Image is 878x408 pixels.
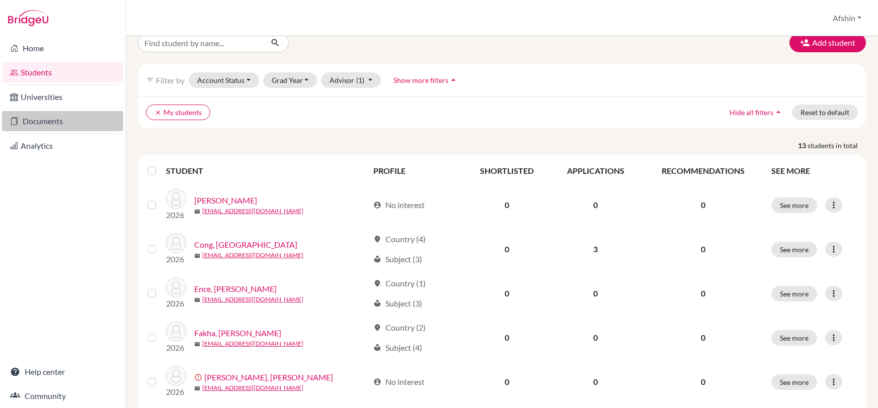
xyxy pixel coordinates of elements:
[641,159,765,183] th: RECOMMENDATIONS
[373,255,381,263] span: local_library
[166,297,186,310] p: 2026
[647,287,759,299] p: 0
[166,253,186,265] p: 2026
[156,75,185,85] span: Filter by
[373,199,425,211] div: No interest
[464,360,550,404] td: 0
[550,227,641,271] td: 3
[194,253,200,259] span: mail
[194,194,257,207] a: [PERSON_NAME]
[373,299,381,308] span: local_library
[373,342,422,354] div: Subject (4)
[373,322,426,334] div: Country (2)
[194,297,200,303] span: mail
[2,136,123,156] a: Analytics
[146,76,154,84] i: filter_list
[464,316,550,360] td: 0
[789,33,866,52] button: Add student
[189,72,259,88] button: Account Status
[373,279,381,287] span: location_on
[166,386,186,398] p: 2026
[792,105,858,120] button: Reset to default
[166,366,186,386] img: Francom, McKay
[373,378,381,386] span: account_circle
[166,322,186,342] img: Fakha, Malek
[647,332,759,344] p: 0
[2,87,123,107] a: Universities
[2,62,123,82] a: Students
[647,199,759,211] p: 0
[194,327,281,339] a: Fakha, [PERSON_NAME]
[166,189,186,209] img: Bors, Piotr
[550,183,641,227] td: 0
[647,243,759,255] p: 0
[373,201,381,209] span: account_circle
[373,277,426,289] div: Country (1)
[550,271,641,316] td: 0
[828,9,866,28] button: Afshin
[2,362,123,382] a: Help center
[154,109,162,116] i: clear
[448,75,458,85] i: arrow_drop_up
[771,242,817,257] button: See more
[146,105,210,120] button: clearMy students
[202,295,303,304] a: [EMAIL_ADDRESS][DOMAIN_NAME]
[166,233,186,253] img: Cong, Yuanzhou
[194,283,277,295] a: Ence, [PERSON_NAME]
[771,330,817,346] button: See more
[373,235,381,243] span: location_on
[808,140,866,151] span: students in total
[166,209,186,221] p: 2026
[166,277,186,297] img: Ence, Mason
[550,316,641,360] td: 0
[194,385,200,391] span: mail
[373,253,422,265] div: Subject (3)
[373,344,381,352] span: local_library
[771,197,817,213] button: See more
[393,76,448,84] span: Show more filters
[194,209,200,215] span: mail
[550,159,641,183] th: APPLICATIONS
[550,360,641,404] td: 0
[385,72,467,88] button: Show more filtersarrow_drop_up
[194,239,297,251] a: Cong, [GEOGRAPHIC_DATA]
[202,383,303,392] a: [EMAIL_ADDRESS][DOMAIN_NAME]
[263,72,317,88] button: Grad Year
[194,341,200,347] span: mail
[771,286,817,301] button: See more
[730,108,773,117] span: Hide all filters
[373,376,425,388] div: No interest
[647,376,759,388] p: 0
[194,373,204,381] span: error_outline
[373,233,426,245] div: Country (4)
[373,324,381,332] span: location_on
[166,342,186,354] p: 2026
[356,76,364,84] span: (1)
[765,159,862,183] th: SEE MORE
[2,386,123,406] a: Community
[202,207,303,216] a: [EMAIL_ADDRESS][DOMAIN_NAME]
[721,105,792,120] button: Hide all filtersarrow_drop_up
[202,339,303,348] a: [EMAIL_ADDRESS][DOMAIN_NAME]
[464,183,550,227] td: 0
[204,371,333,383] a: [PERSON_NAME], [PERSON_NAME]
[464,159,550,183] th: SHORTLISTED
[202,251,303,260] a: [EMAIL_ADDRESS][DOMAIN_NAME]
[8,10,48,26] img: Bridge-U
[2,111,123,131] a: Documents
[373,297,422,310] div: Subject (3)
[798,140,808,151] strong: 13
[464,227,550,271] td: 0
[2,38,123,58] a: Home
[321,72,381,88] button: Advisor(1)
[367,159,464,183] th: PROFILE
[464,271,550,316] td: 0
[138,33,263,52] input: Find student by name...
[771,374,817,390] button: See more
[166,159,367,183] th: STUDENT
[773,107,783,117] i: arrow_drop_up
